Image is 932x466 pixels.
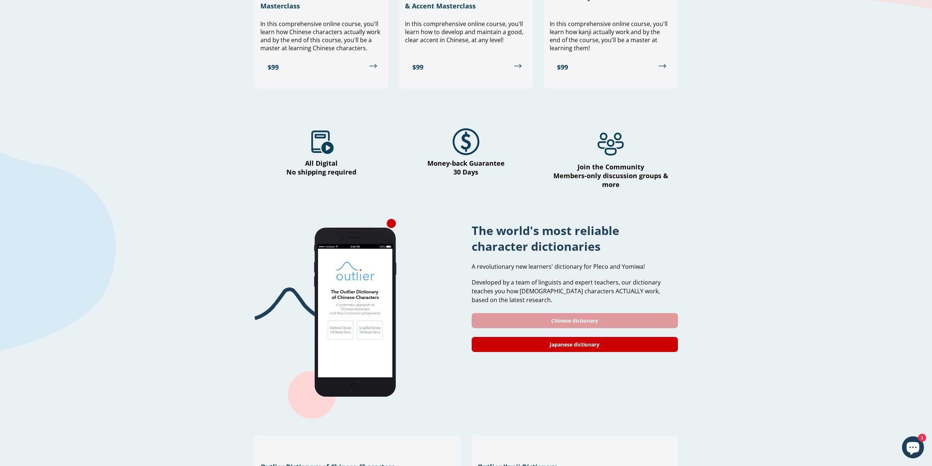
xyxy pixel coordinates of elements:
h1: The world's most reliable character dictionaries [472,223,678,254]
h4: Money-back Guarantee 30 Days [399,159,533,176]
span: In this comprehensive online course, you'll learn how Chinese characters actually work and by the... [260,20,380,52]
a: $99 [260,59,382,76]
span: Developed by a team of linguists and expert teachers, our dictionary teaches you how [DEMOGRAPHIC... [472,278,661,304]
a: Japanese dictionary [472,337,678,352]
h4: Join the Community Members-only discussion groups & more [544,162,677,189]
a: Chinese dictionary [472,313,678,328]
a: $99 [550,59,672,76]
h4: All Digital No shipping required [255,159,388,176]
inbox-online-store-chat: Shopify online store chat [900,436,926,460]
span: In this comprehensive online course, you'll learn how to develop and maintain a good, clear accen... [405,20,523,44]
a: $99 [405,59,527,76]
span: A revolutionary new learners' dictionary for Pleco and Yomiwa! [472,263,645,271]
span: In this comprehensive online course, you'll learn how kanji actually work and by the end of the c... [550,20,668,52]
